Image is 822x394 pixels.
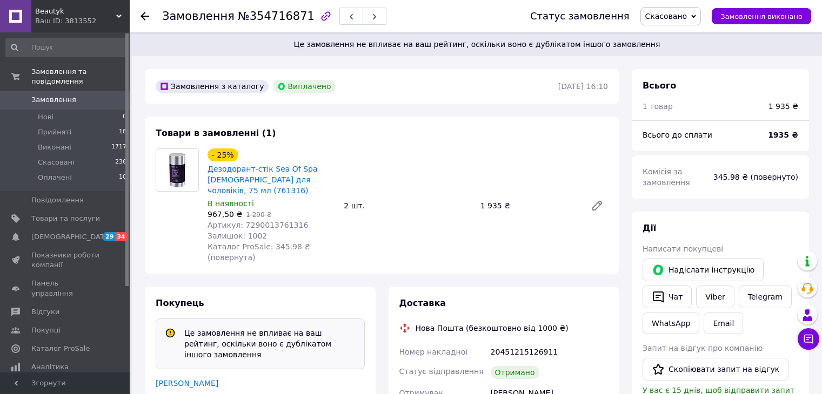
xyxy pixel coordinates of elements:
[530,11,630,22] div: Статус замовлення
[119,173,126,182] span: 10
[208,232,267,240] span: Залишок: 1002
[643,286,692,308] button: Чат
[208,221,308,229] span: Артикул: 7290013761316
[273,80,336,93] div: Виплачено
[31,232,111,242] span: [DEMOGRAPHIC_DATA]
[208,210,242,219] span: 967,50 ₴
[586,195,608,216] a: Редагувати
[798,328,819,350] button: Чат з покупцем
[31,278,100,298] span: Панель управління
[768,101,798,112] div: 1 935 ₴
[208,242,310,262] span: Каталог ProSale: 345.98 ₴ (повернута)
[645,12,687,21] span: Скасовано
[696,286,734,308] a: Viber
[643,244,723,253] span: Написати покупцеві
[180,328,360,360] div: Це замовлення не впливає на ваш рейтинг, оскільки воно є дублікатом іншого замовлення
[643,80,676,91] span: Всього
[35,16,130,26] div: Ваш ID: 3813552
[103,232,115,241] span: 29
[713,173,798,181] span: 345.98 ₴ (повернуто)
[643,313,699,334] a: WhatsApp
[38,127,71,137] span: Прийняті
[156,149,198,191] img: Дезодорант-стік Sea Of Spa Metro Sexual для чоловіків, 75 мл (761316)
[246,211,271,219] span: 1 290 ₴
[643,131,712,139] span: Всього до сплати
[491,366,539,379] div: Отримано
[208,199,254,208] span: В наявності
[643,259,764,281] button: Надіслати інструкцію
[720,12,803,21] span: Замовлення виконано
[5,38,128,57] input: Пошук
[643,358,788,381] button: Скопіювати запит на відгук
[162,10,235,23] span: Замовлення
[35,6,116,16] span: Beautyk
[111,142,126,152] span: 1717
[208,165,318,195] a: Дезодорант-стік Sea Of Spa [DEMOGRAPHIC_DATA] для чоловіків, 75 мл (761316)
[38,142,71,152] span: Виконані
[123,112,126,122] span: 0
[643,344,763,352] span: Запит на відгук про компанію
[156,128,276,138] span: Товари в замовленні (1)
[413,323,571,334] div: Нова Пошта (безкоштовно від 1000 ₴)
[339,198,476,213] div: 2 шт.
[31,250,100,270] span: Показники роботи компанії
[489,342,610,362] div: 20451215126911
[31,214,100,223] span: Товари та послуги
[31,362,69,372] span: Аналітика
[156,298,204,308] span: Покупець
[38,112,54,122] span: Нові
[31,195,84,205] span: Повідомлення
[31,67,130,86] span: Замовлення та повідомлення
[115,232,128,241] span: 34
[31,95,76,105] span: Замовлення
[399,367,484,376] span: Статус відправлення
[704,313,743,334] button: Email
[238,10,315,23] span: №354716871
[739,286,792,308] a: Telegram
[141,11,149,22] div: Повернутися назад
[768,131,798,139] b: 1935 ₴
[31,344,90,354] span: Каталог ProSale
[115,158,126,167] span: 236
[712,8,811,24] button: Замовлення виконано
[643,102,673,111] span: 1 товар
[31,307,59,317] span: Відгуки
[208,148,238,161] div: - 25%
[643,223,656,233] span: Дії
[38,173,72,182] span: Оплачені
[399,348,468,356] span: Номер накладної
[31,325,61,335] span: Покупці
[145,39,809,50] span: Це замовлення не впливає на ваш рейтинг, оскільки воно є дублікатом іншого замовлення
[476,198,582,213] div: 1 935 ₴
[399,298,446,308] span: Доставка
[643,167,690,187] span: Комісія за замовлення
[119,127,126,137] span: 18
[38,158,75,167] span: Скасовані
[156,379,218,388] a: [PERSON_NAME]
[156,80,269,93] div: Замовлення з каталогу
[558,82,608,91] time: [DATE] 16:10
